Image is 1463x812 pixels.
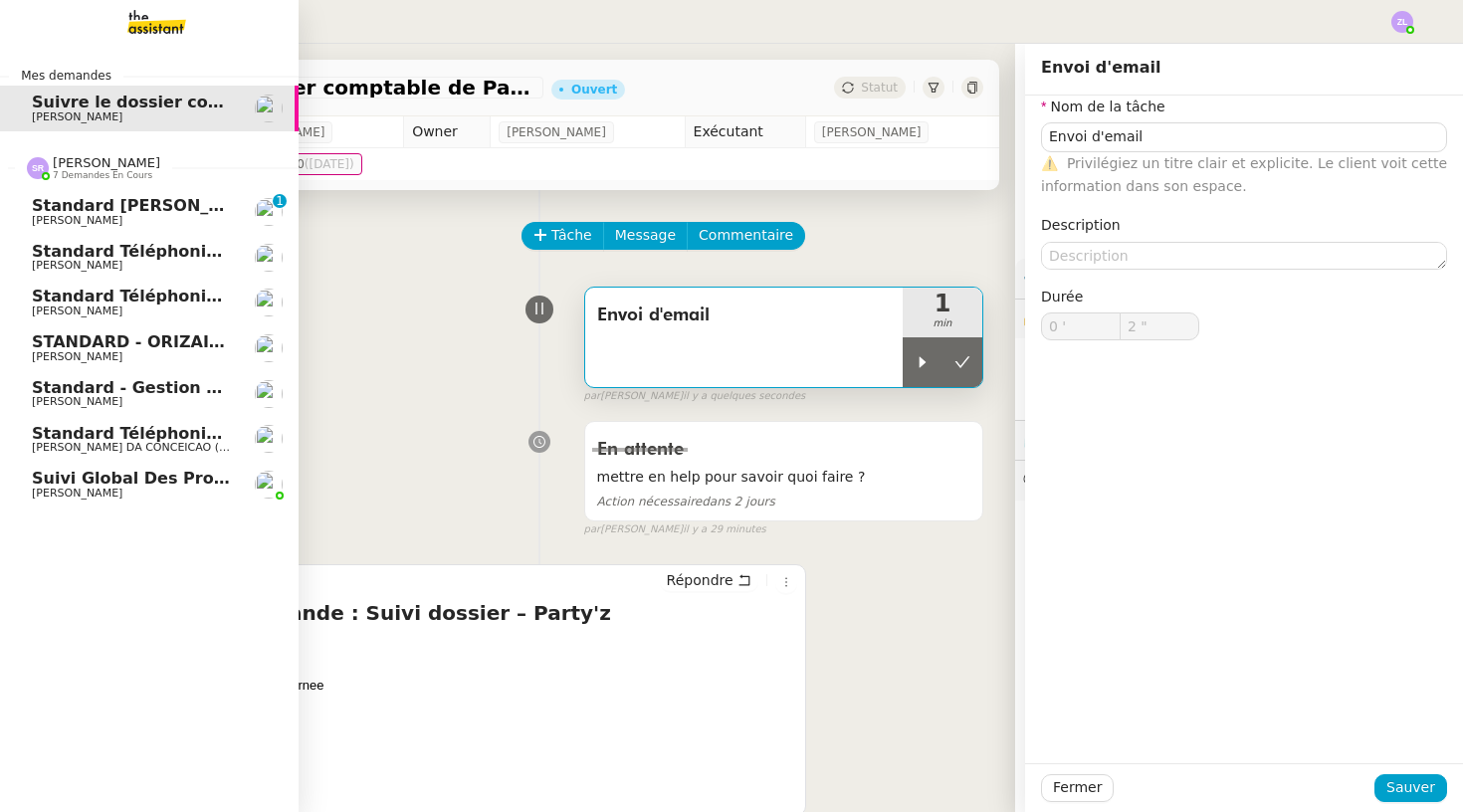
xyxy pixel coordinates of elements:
[1041,217,1121,233] label: Description
[1015,259,1463,298] div: ⚙️Procédures
[1121,313,1198,339] input: 0 sec
[522,222,604,250] button: Tâche
[273,194,287,208] nz-badge-sup: 1
[1041,289,1083,304] span: Durée
[255,471,283,499] img: users%2FoFdbodQ3TgNoWt9kP3GXAs5oaCq1%2Favatar%2Fprofile-pic.png
[255,425,283,453] img: users%2FhitvUqURzfdVsA8TDJwjiRfjLnH2%2Favatar%2Flogo-thermisure.png
[32,424,240,443] span: Standard téléphonique
[32,378,555,397] span: Standard - Gestion des appels entrants - septembre 2025
[255,198,283,226] img: users%2FfjlNmCTkLiVoA3HQjY3GA5JXGxb2%2Favatar%2Fstarofservice_97480retdsc0392.png
[1041,155,1447,194] span: Privilégiez un titre clair et explicite. Le client voit cette information dans son espace.
[32,93,377,111] span: Suivre le dossier comptable de Party'z
[32,242,512,261] span: Standard Téléphonique - [PERSON_NAME]/Addingwell
[667,570,733,590] span: Répondre
[597,301,891,330] span: Envoi d'email
[1041,155,1058,171] span: ⚠️
[32,332,387,351] span: STANDARD - ORIZAIR - septembre 2025
[1023,267,1127,290] span: ⚙️
[32,196,268,215] span: Standard [PERSON_NAME]
[255,334,283,362] img: users%2FC9SBsJ0duuaSgpQFj5LgoEX8n0o2%2Favatar%2Fec9d51b8-9413-4189-adfb-7be4d8c96a3c
[1015,461,1463,500] div: 💬Commentaires 15
[1023,432,1175,448] span: ⏲️
[1023,307,1152,330] span: 🔐
[32,304,122,317] span: [PERSON_NAME]
[1041,99,1165,114] label: Nom de la tâche
[584,521,766,538] small: [PERSON_NAME]
[255,380,283,408] img: users%2FW4OQjB9BRtYK2an7yusO0WsYLsD3%2Favatar%2F28027066-518b-424c-8476-65f2e549ac29
[685,116,805,148] td: Exécutant
[584,521,601,538] span: par
[32,287,406,305] span: Standard téléphonique - septembre 2025
[404,116,491,148] td: Owner
[32,487,122,500] span: [PERSON_NAME]
[507,122,606,142] span: [PERSON_NAME]
[1391,11,1413,33] img: svg
[687,222,805,250] button: Commentaire
[584,388,601,405] span: par
[104,78,535,98] span: Suivre le dossier comptable de Party'z
[104,714,797,734] div: Cordialement
[1015,300,1463,338] div: 🔐Données client
[584,388,806,405] small: [PERSON_NAME]
[615,224,676,247] span: Message
[1042,313,1120,339] input: 0 min
[699,224,793,247] span: Commentaire
[1053,776,1102,799] span: Fermer
[53,170,152,181] span: 7 demandes en cours
[104,599,797,627] h4: Re: Reprise demande : Suivi dossier – Party'z
[32,259,122,272] span: [PERSON_NAME]
[1374,774,1447,802] button: Sauver
[903,292,982,315] span: 1
[1023,472,1194,488] span: 💬
[683,521,766,538] span: il y a 29 minutes
[255,95,283,122] img: users%2FrZ9hsAwvZndyAxvpJrwIinY54I42%2Favatar%2FChatGPT%20Image%201%20aou%CC%82t%202025%2C%2011_1...
[861,81,898,95] span: Statut
[597,466,970,489] span: mettre en help pour savoir quoi faire ?
[104,637,797,753] div: Bonjour
[276,194,284,212] p: 1
[32,441,286,454] span: [PERSON_NAME] DA CONCEICAO (thermisure)
[255,244,283,272] img: users%2FrssbVgR8pSYriYNmUDKzQX9syo02%2Favatar%2Fb215b948-7ecd-4adc-935c-e0e4aeaee93e
[32,469,404,488] span: Suivi global des procédures - Gestion PM
[9,66,123,86] span: Mes demandes
[104,676,797,696] div: Je vous les transmet début de journee
[32,214,122,227] span: [PERSON_NAME]
[305,157,354,171] span: ([DATE])
[603,222,688,250] button: Message
[32,395,122,408] span: [PERSON_NAME]
[571,84,617,96] div: Ouvert
[32,110,122,123] span: [PERSON_NAME]
[597,495,703,508] span: Action nécessaire
[1041,122,1447,151] input: Nom
[53,155,160,170] span: [PERSON_NAME]
[597,441,684,459] span: En attente
[27,157,49,179] img: svg
[597,495,775,508] span: dans 2 jours
[1386,776,1435,799] span: Sauver
[822,122,922,142] span: [PERSON_NAME]
[255,289,283,316] img: users%2FRcIDm4Xn1TPHYwgLThSv8RQYtaM2%2Favatar%2F95761f7a-40c3-4bb5-878d-fe785e6f95b2
[660,569,758,591] button: Répondre
[1041,774,1114,802] button: Fermer
[32,350,122,363] span: [PERSON_NAME]
[683,388,805,405] span: il y a quelques secondes
[1041,58,1160,77] span: Envoi d'email
[1015,421,1463,460] div: ⏲️Tâches 176:02
[551,224,592,247] span: Tâche
[903,315,982,332] span: min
